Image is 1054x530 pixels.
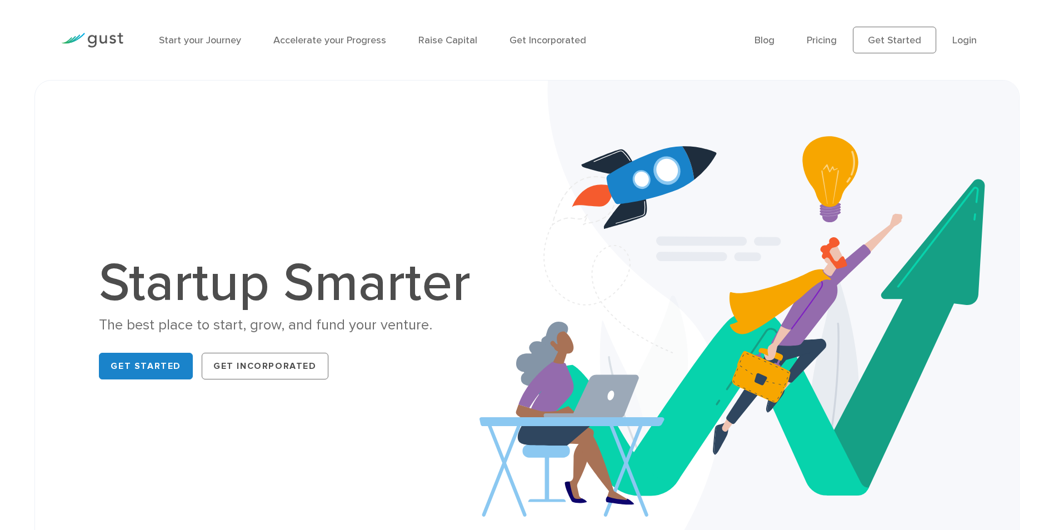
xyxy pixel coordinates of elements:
a: Get Incorporated [509,34,586,46]
a: Accelerate your Progress [273,34,386,46]
a: Blog [755,34,775,46]
a: Login [952,34,977,46]
h1: Startup Smarter [99,257,482,310]
a: Get Started [853,27,936,53]
img: Gust Logo [61,33,123,48]
a: Get Started [99,353,193,379]
a: Raise Capital [418,34,477,46]
a: Get Incorporated [202,353,328,379]
div: The best place to start, grow, and fund your venture. [99,316,482,335]
a: Start your Journey [159,34,241,46]
a: Pricing [807,34,837,46]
